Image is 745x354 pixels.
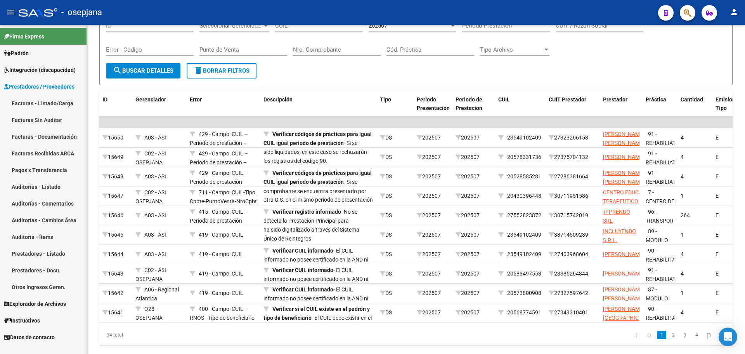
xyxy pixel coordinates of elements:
div: 27349310401 [549,308,597,317]
span: Borrar Filtros [194,67,249,74]
span: - El CUIL informado no posee certificado en la AND ni ha sido digitalizado a través del Sistema Ú... [263,267,368,300]
span: 429 - Campo: CUIL – Periodo de prestación – Código de practica [190,150,248,174]
div: 27327597642 [549,289,597,298]
span: C02 - ASI OSEPJANA [135,150,166,166]
mat-icon: menu [6,7,16,17]
strong: Verificar códigos de prácticas para igual CUIL igual periodo de prestación [263,170,372,185]
div: 15647 [102,192,129,201]
span: 400 - Campo: CUIL - RNOS - Tipo de beneficiario [190,306,255,321]
strong: Verificar códigos de prácticas para igual CUIL igual periodo de prestación [263,131,372,146]
span: E [716,154,719,160]
datatable-header-cell: Tipo [377,91,414,117]
span: A03 - ASI [144,173,166,180]
div: 202507 [456,211,492,220]
datatable-header-cell: Cantidad [677,91,712,117]
span: [PERSON_NAME] [603,154,645,160]
span: [PERSON_NAME] [PERSON_NAME] [603,286,645,302]
span: 4 [681,173,684,180]
span: 419 - Campo: CUIL [199,251,243,257]
span: Q28 - OSEPJANA Gerenciadora [135,306,168,330]
a: 4 [692,331,701,339]
datatable-header-cell: Periodo Presentación [414,91,452,117]
span: Firma Express [4,32,44,41]
div: 202507 [456,230,492,239]
span: 4 [681,270,684,277]
div: 202507 [456,308,492,317]
span: A06 - Regional Atlantica [135,286,179,302]
span: E [716,270,719,277]
datatable-header-cell: Error [187,91,260,117]
a: go to previous page [644,331,655,339]
span: Prestadores / Proveedores [4,82,74,91]
div: 202507 [417,172,449,181]
button: Borrar Filtros [187,63,256,78]
strong: Verificar si el CUIL existe en el padrón y tipo de beneficiario [263,306,370,321]
datatable-header-cell: CUIT Prestador [546,91,600,117]
button: Buscar Detalles [106,63,180,78]
div: 20578331736 [507,153,541,162]
div: 23549102409 [507,230,541,239]
span: Seleccionar Gerenciador [199,22,262,29]
div: 34 total [99,325,225,345]
span: - El CUIL informado no posee certificado en la AND ni ha sido digitalizado a través del Sistema Ú... [263,286,368,319]
div: 15642 [102,289,129,298]
datatable-header-cell: Emision Tipo [712,91,743,117]
datatable-header-cell: Prestador [600,91,643,117]
span: Integración (discapacidad) [4,66,76,74]
mat-icon: delete [194,66,203,75]
div: 202507 [456,153,492,162]
span: 4 [681,134,684,141]
div: 33714509239 [549,230,597,239]
span: - osepjana [61,4,102,21]
a: 1 [657,331,666,339]
span: E [716,212,719,218]
div: DS [380,211,411,220]
mat-icon: search [113,66,122,75]
div: 15648 [102,172,129,181]
div: 27323266153 [549,133,597,142]
mat-icon: person [729,7,739,17]
span: E [716,309,719,316]
div: 202507 [417,230,449,239]
span: CENTRO EDUCATIVO TERAPEUTICO Y DE ESTIMULACION TEMPRANA [GEOGRAPHIC_DATA][PERSON_NAME] [603,189,655,240]
datatable-header-cell: Práctica [643,91,677,117]
datatable-header-cell: Gerenciador [132,91,187,117]
span: 419 - Campo: CUIL [199,270,243,277]
li: page 1 [656,328,667,342]
strong: Verificar CUIL informado [272,267,333,273]
span: 96 - TRANSPORTE (KM) [646,209,679,233]
div: 23385264844 [549,269,597,278]
div: DS [380,192,411,201]
span: C02 - ASI OSEPJANA [135,189,166,204]
div: 27286381664 [549,172,597,181]
strong: Verificar CUIL informado [272,286,333,293]
div: 202507 [417,192,449,201]
div: 202507 [456,250,492,259]
span: Cantidad [681,96,703,103]
div: 202507 [417,289,449,298]
div: DS [380,250,411,259]
span: Tipo Archivo [480,46,543,53]
datatable-header-cell: Periodo de Prestacion [452,91,495,117]
div: DS [380,172,411,181]
strong: Verificar CUIL informado [272,248,333,254]
span: A03 - ASI [144,212,166,218]
span: 1 [681,193,684,199]
span: 419 - Campo: CUIL [199,290,243,296]
div: 202507 [417,211,449,220]
span: 1 [681,290,684,296]
span: INCLUYENDO S.R.L. [603,228,636,243]
span: [PERSON_NAME] [603,270,645,277]
span: 4 [681,309,684,316]
span: - El CUIL debe existir en el padrón de la Obra Social, y no debe ser del tipo beneficiario adhere... [263,306,372,347]
span: - Si se solicita el código de práctica 90 no se podrá solicitar para igual CUIL, igual PERIODO el... [263,61,372,164]
span: A03 - ASI [144,251,166,257]
span: ID [102,96,107,103]
a: 3 [680,331,690,339]
span: 264 [681,212,690,218]
div: 30711951586 [549,192,597,201]
span: E [716,290,719,296]
strong: Verificar registro informado [272,209,341,215]
span: Tipo [380,96,391,103]
datatable-header-cell: ID [99,91,132,117]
